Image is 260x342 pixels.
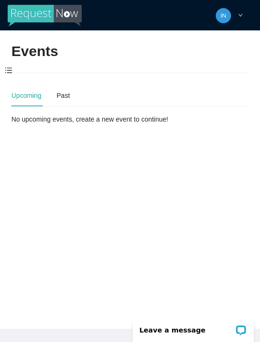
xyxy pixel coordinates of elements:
[216,8,231,23] img: 5007bee7c59ef8fc6bd867d4aa71cdfc
[11,90,41,101] div: Upcoming
[11,114,249,124] div: No upcoming events, create a new event to continue!
[11,42,58,61] h2: Events
[57,90,70,101] div: Past
[238,13,243,18] span: down
[126,312,260,342] iframe: LiveChat chat widget
[8,5,82,27] img: RequestNow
